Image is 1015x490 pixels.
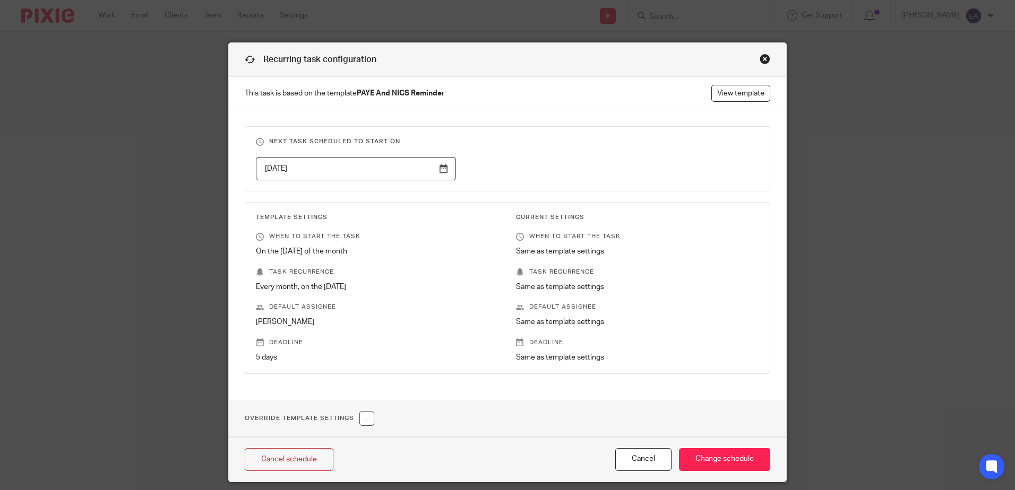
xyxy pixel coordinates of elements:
[516,213,759,222] h3: Current Settings
[256,317,499,327] p: [PERSON_NAME]
[516,232,759,241] p: When to start the task
[256,246,499,257] p: On the [DATE] of the month
[245,54,376,66] h1: Recurring task configuration
[516,303,759,311] p: Default assignee
[615,448,672,471] button: Cancel
[516,282,759,292] p: Same as template settings
[256,338,499,347] p: Deadline
[516,317,759,327] p: Same as template settings
[256,232,499,241] p: When to start the task
[679,448,770,471] input: Change schedule
[516,352,759,363] p: Same as template settings
[256,268,499,276] p: Task recurrence
[711,85,770,102] a: View template
[245,448,333,471] a: Cancel schedule
[256,213,499,222] h3: Template Settings
[760,54,770,64] div: Close this dialog window
[357,90,445,97] strong: PAYE And NICS Reminder
[245,411,374,426] h1: Override Template Settings
[245,88,445,99] span: This task is based on the template
[256,282,499,292] p: Every month, on the [DATE]
[256,137,759,146] h3: Next task scheduled to start on
[516,338,759,347] p: Deadline
[516,268,759,276] p: Task recurrence
[516,246,759,257] p: Same as template settings
[256,303,499,311] p: Default assignee
[256,352,499,363] p: 5 days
